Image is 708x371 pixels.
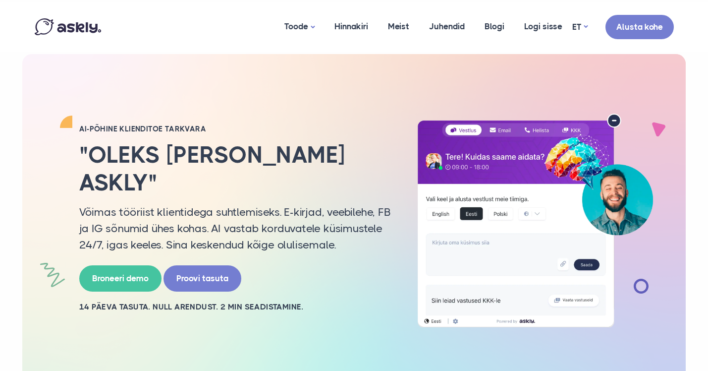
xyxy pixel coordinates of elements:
img: AI multilingual chat [406,114,664,328]
img: Askly [35,18,101,35]
h2: 14 PÄEVA TASUTA. NULL ARENDUST. 2 MIN SEADISTAMINE. [79,302,391,312]
h2: AI-PÕHINE KLIENDITOE TARKVARA [79,124,391,134]
a: Proovi tasuta [163,265,241,292]
a: Hinnakiri [325,2,378,51]
a: Alusta kohe [605,15,674,39]
a: Meist [378,2,419,51]
a: Juhendid [419,2,475,51]
a: Logi sisse [514,2,572,51]
a: Toode [274,2,325,52]
a: Blogi [475,2,514,51]
p: Võimas tööriist klientidega suhtlemiseks. E-kirjad, veebilehe, FB ja IG sõnumid ühes kohas. AI va... [79,204,391,253]
a: ET [572,20,588,34]
h2: "Oleks [PERSON_NAME] Askly" [79,141,391,196]
a: Broneeri demo [79,265,162,292]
